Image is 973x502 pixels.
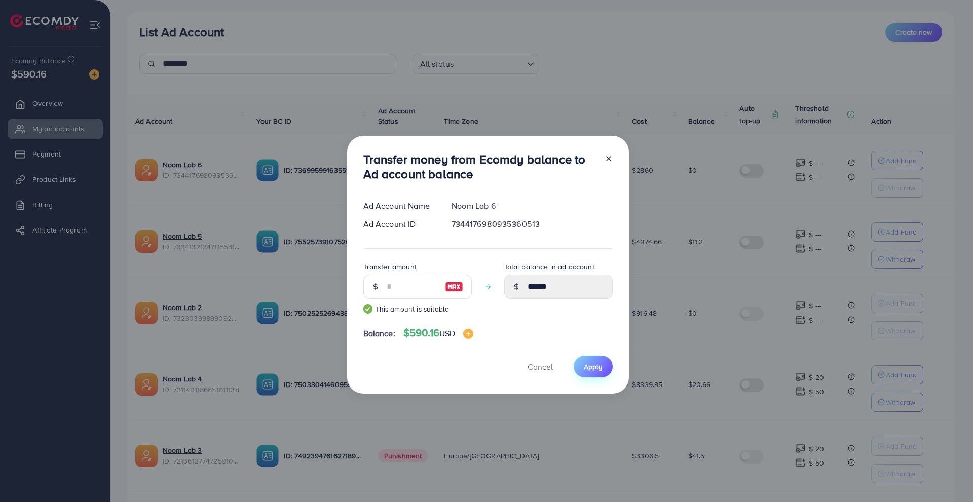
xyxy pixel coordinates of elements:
h3: Transfer money from Ecomdy balance to Ad account balance [363,152,596,181]
div: Noom Lab 6 [443,200,620,212]
span: Apply [584,362,603,372]
button: Apply [574,356,613,377]
img: guide [363,304,372,314]
div: 7344176980935360513 [443,218,620,230]
small: This amount is suitable [363,304,472,314]
iframe: Chat [930,456,965,494]
div: Ad Account Name [355,200,444,212]
span: Balance: [363,328,395,339]
div: Ad Account ID [355,218,444,230]
button: Cancel [515,356,566,377]
img: image [463,329,473,339]
img: image [445,281,463,293]
span: Cancel [528,361,553,372]
label: Transfer amount [363,262,417,272]
label: Total balance in ad account [504,262,594,272]
h4: $590.16 [403,327,474,339]
span: USD [439,328,455,339]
